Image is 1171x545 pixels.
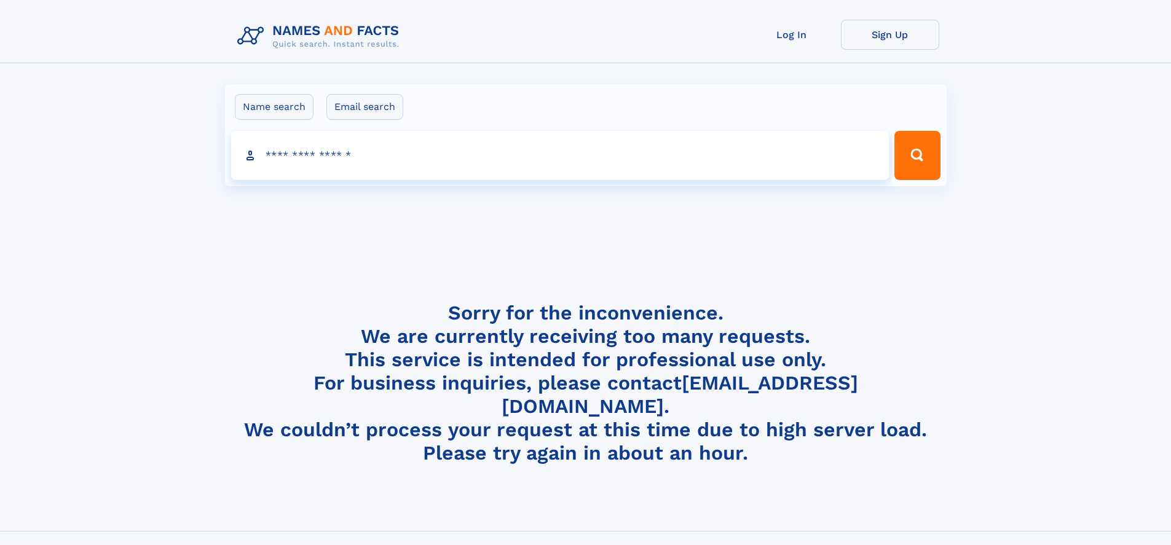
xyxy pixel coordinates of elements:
[502,371,858,418] a: [EMAIL_ADDRESS][DOMAIN_NAME]
[232,301,939,465] h4: Sorry for the inconvenience. We are currently receiving too many requests. This service is intend...
[235,94,313,120] label: Name search
[841,20,939,50] a: Sign Up
[326,94,403,120] label: Email search
[232,20,409,53] img: Logo Names and Facts
[743,20,841,50] a: Log In
[894,131,940,180] button: Search Button
[231,131,889,180] input: search input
